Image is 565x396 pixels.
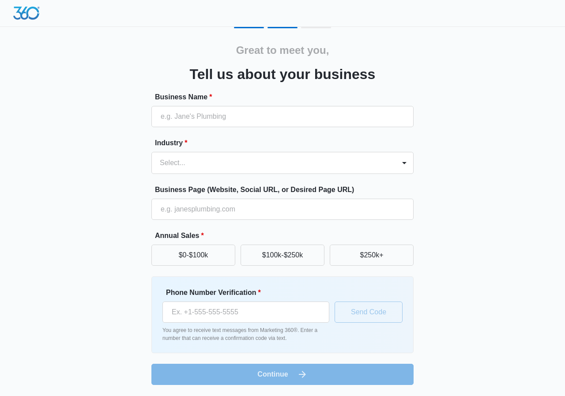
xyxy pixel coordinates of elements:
button: $0-$100k [151,245,235,266]
label: Phone Number Verification [166,287,333,298]
label: Business Name [155,92,417,102]
label: Industry [155,138,417,148]
label: Business Page (Website, Social URL, or Desired Page URL) [155,185,417,195]
input: Ex. +1-555-555-5555 [162,302,329,323]
h3: Tell us about your business [190,64,376,85]
input: e.g. Jane's Plumbing [151,106,414,127]
label: Annual Sales [155,230,417,241]
button: $250k+ [330,245,414,266]
h2: Great to meet you, [236,42,329,58]
p: You agree to receive text messages from Marketing 360®. Enter a number that can receive a confirm... [162,326,329,342]
button: $100k-$250k [241,245,324,266]
input: e.g. janesplumbing.com [151,199,414,220]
